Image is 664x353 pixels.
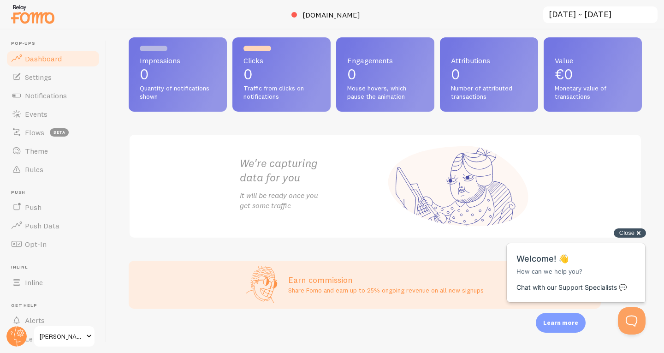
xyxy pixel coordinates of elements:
span: Monetary value of transactions [555,84,631,101]
a: Opt-In [6,235,101,253]
p: Share Fomo and earn up to 25% ongoing revenue on all new signups [288,286,484,295]
span: Inline [11,264,101,270]
span: Impressions [140,57,216,64]
span: Value [555,57,631,64]
a: Notifications [6,86,101,105]
p: Learn more [543,318,578,327]
a: Inline [6,273,101,292]
a: Rules [6,160,101,179]
span: €0 [555,65,573,83]
span: Alerts [25,316,45,325]
p: 0 [347,67,423,82]
span: Engagements [347,57,423,64]
span: Push Data [25,221,59,230]
p: It will be ready once you get some traffic [240,190,385,211]
a: Push Data [6,216,101,235]
iframe: Help Scout Beacon - Open [618,307,646,335]
h3: Earn commission [288,275,484,285]
span: Dashboard [25,54,62,63]
span: [PERSON_NAME] [40,331,83,342]
a: Dashboard [6,49,101,68]
span: Quantity of notifications shown [140,84,216,101]
p: 0 [140,67,216,82]
span: Traffic from clicks on notifications [243,84,320,101]
div: Learn more [536,313,586,333]
iframe: Help Scout Beacon - Messages and Notifications [502,220,651,307]
p: 0 [451,67,527,82]
span: Clicks [243,57,320,64]
span: Inline [25,278,43,287]
a: Flows beta [6,123,101,142]
span: Pop-ups [11,41,101,47]
h2: We're capturing data for you [240,156,385,185]
a: Theme [6,142,101,160]
span: Events [25,109,47,119]
span: Rules [25,165,43,174]
span: Notifications [25,91,67,100]
span: Mouse hovers, which pause the animation [347,84,423,101]
span: Push [11,190,101,196]
span: Push [25,203,41,212]
p: 0 [243,67,320,82]
a: Settings [6,68,101,86]
span: Flows [25,128,44,137]
a: [PERSON_NAME] [33,325,95,347]
span: beta [50,128,69,137]
a: Push [6,198,101,216]
span: Attributions [451,57,527,64]
span: Number of attributed transactions [451,84,527,101]
span: Settings [25,72,52,82]
img: fomo-relay-logo-orange.svg [10,2,56,26]
span: Get Help [11,303,101,309]
a: Alerts [6,311,101,329]
a: Events [6,105,101,123]
span: Theme [25,146,48,156]
span: Opt-In [25,239,47,249]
